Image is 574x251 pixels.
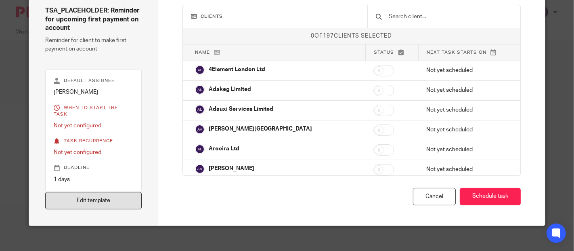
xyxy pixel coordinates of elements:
[209,125,312,133] p: [PERSON_NAME][GEOGRAPHIC_DATA]
[374,49,410,56] p: Status
[388,12,512,21] input: Search client...
[195,124,205,134] img: svg%3E
[54,138,133,144] p: Task recurrence
[195,144,205,154] img: svg%3E
[323,33,334,39] span: 197
[195,85,205,95] img: svg%3E
[54,122,133,130] p: Not yet configured
[426,126,508,134] p: Not yet scheduled
[195,65,205,75] img: svg%3E
[54,165,133,171] p: Deadline
[209,105,274,113] p: Adauxi Services Limited
[426,66,508,74] p: Not yet scheduled
[54,88,133,96] p: [PERSON_NAME]
[413,188,456,205] div: Cancel
[426,86,508,94] p: Not yet scheduled
[460,188,521,205] button: Schedule task
[45,6,141,32] h4: TSA_PLACEHOLDER: Reminder for upcoming first payment on account
[54,78,133,84] p: Default assignee
[209,145,239,153] p: Aroeira Ltd
[426,146,508,154] p: Not yet scheduled
[311,33,314,39] span: 0
[195,49,357,56] p: Name
[183,32,520,40] p: of clients selected
[427,49,508,56] p: Next task starts on
[426,106,508,114] p: Not yet scheduled
[45,192,141,209] a: Edit template
[426,165,508,173] p: Not yet scheduled
[209,165,254,173] p: [PERSON_NAME]
[54,105,133,118] p: When to start the task
[209,85,251,93] p: Adakeg Limited
[209,65,265,74] p: 4Element London Ltd
[195,164,205,174] img: svg%3E
[195,105,205,114] img: svg%3E
[45,36,141,53] p: Reminder for client to make first payment on account
[191,13,360,20] h3: Clients
[54,175,133,184] p: 1 days
[54,148,133,156] p: Not yet configured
